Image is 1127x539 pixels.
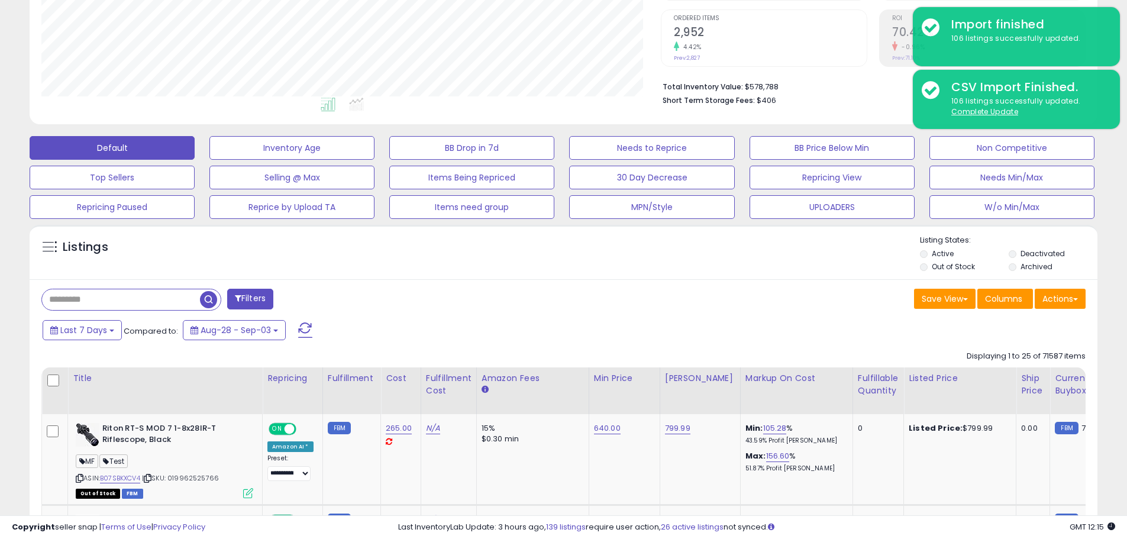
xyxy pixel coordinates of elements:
[569,136,734,160] button: Needs to Reprice
[60,324,107,336] span: Last 7 Days
[227,289,273,309] button: Filters
[30,136,195,160] button: Default
[30,166,195,189] button: Top Sellers
[665,372,735,385] div: [PERSON_NAME]
[1055,422,1078,434] small: FBM
[267,441,314,452] div: Amazon AI *
[482,434,580,444] div: $0.30 min
[929,195,1094,219] button: W/o Min/Max
[892,54,920,62] small: Prev: 71.10%
[745,450,766,461] b: Max:
[124,325,178,337] span: Compared to:
[569,195,734,219] button: MPN/Style
[745,422,763,434] b: Min:
[932,248,954,259] label: Active
[1081,422,1107,434] span: 799.99
[386,372,416,385] div: Cost
[482,372,584,385] div: Amazon Fees
[1035,289,1086,309] button: Actions
[76,423,253,497] div: ASIN:
[482,423,580,434] div: 15%
[328,422,351,434] small: FBM
[892,15,1085,22] span: ROI
[858,372,899,397] div: Fulfillable Quantity
[942,33,1111,44] div: 106 listings successfully updated.
[1021,423,1041,434] div: 0.00
[398,522,1115,533] div: Last InventoryLab Update: 3 hours ago, require user action, not synced.
[389,195,554,219] button: Items need group
[661,521,724,532] a: 26 active listings
[267,372,318,385] div: Repricing
[100,473,140,483] a: B07SBKXCV4
[942,16,1111,33] div: Import finished
[183,320,286,340] button: Aug-28 - Sep-03
[153,521,205,532] a: Privacy Policy
[932,262,975,272] label: Out of Stock
[663,79,1077,93] li: $578,788
[897,43,925,51] small: -0.96%
[209,166,374,189] button: Selling @ Max
[942,79,1111,96] div: CSV Import Finished.
[663,95,755,105] b: Short Term Storage Fees:
[679,43,702,51] small: 4.42%
[929,166,1094,189] button: Needs Min/Max
[101,521,151,532] a: Terms of Use
[122,489,143,499] span: FBM
[985,293,1022,305] span: Columns
[745,437,844,445] p: 43.59% Profit [PERSON_NAME]
[142,473,219,483] span: | SKU: 019962525766
[1021,248,1065,259] label: Deactivated
[766,450,790,462] a: 156.60
[73,372,257,385] div: Title
[1021,262,1052,272] label: Archived
[63,239,108,256] h5: Listings
[594,372,655,385] div: Min Price
[482,385,489,395] small: Amazon Fees.
[914,289,976,309] button: Save View
[389,136,554,160] button: BB Drop in 7d
[750,195,915,219] button: UPLOADERS
[909,372,1011,385] div: Listed Price
[426,422,440,434] a: N/A
[967,351,1086,362] div: Displaying 1 to 25 of 71587 items
[99,454,128,468] span: Test
[270,424,285,434] span: ON
[674,15,867,22] span: Ordered Items
[929,136,1094,160] button: Non Competitive
[920,235,1097,246] p: Listing States:
[757,95,776,106] span: $406
[328,372,376,385] div: Fulfillment
[209,195,374,219] button: Reprice by Upload TA
[30,195,195,219] button: Repricing Paused
[1070,521,1115,532] span: 2025-09-11 12:15 GMT
[546,521,586,532] a: 139 listings
[665,422,690,434] a: 799.99
[594,422,621,434] a: 640.00
[745,451,844,473] div: %
[76,454,98,468] span: MF
[977,289,1033,309] button: Columns
[201,324,271,336] span: Aug-28 - Sep-03
[942,96,1111,118] div: 106 listings successfully updated.
[892,25,1085,41] h2: 70.42%
[745,372,848,385] div: Markup on Cost
[295,424,314,434] span: OFF
[909,422,963,434] b: Listed Price:
[12,521,55,532] strong: Copyright
[1055,372,1116,397] div: Current Buybox Price
[1021,372,1045,397] div: Ship Price
[569,166,734,189] button: 30 Day Decrease
[12,522,205,533] div: seller snap | |
[745,423,844,445] div: %
[267,454,314,481] div: Preset:
[740,367,852,414] th: The percentage added to the cost of goods (COGS) that forms the calculator for Min & Max prices.
[209,136,374,160] button: Inventory Age
[750,166,915,189] button: Repricing View
[76,423,99,447] img: 418hPfOYIiL._SL40_.jpg
[674,25,867,41] h2: 2,952
[745,464,844,473] p: 51.87% Profit [PERSON_NAME]
[386,422,412,434] a: 265.00
[43,320,122,340] button: Last 7 Days
[76,489,120,499] span: All listings that are currently out of stock and unavailable for purchase on Amazon
[102,423,246,448] b: Riton RT-S MOD 7 1-8x28IR-T Riflescope, Black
